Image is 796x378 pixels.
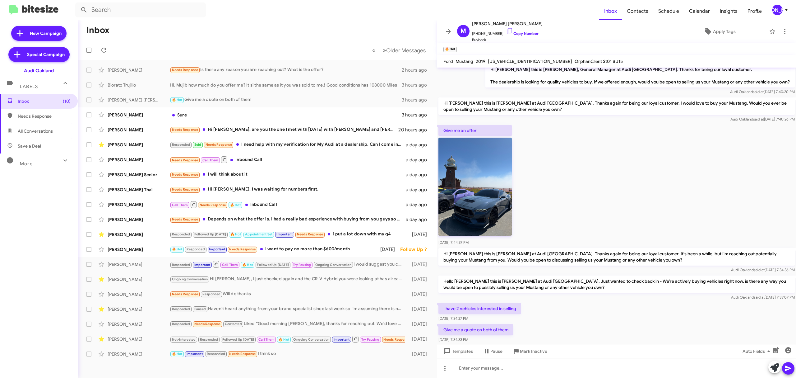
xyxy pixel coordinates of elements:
span: 🔥 Hot [242,263,253,267]
span: Responded [172,307,190,311]
span: Appointment Set [245,232,272,236]
span: Buyback [472,37,543,43]
span: M [460,26,466,36]
span: Responded [172,232,190,236]
span: Save a Deal [18,143,41,149]
span: [PERSON_NAME] [PERSON_NAME] [472,20,543,27]
div: 20 hours ago [398,127,432,133]
small: 🔥 Hot [443,47,457,52]
a: Copy Number [506,31,539,36]
span: Needs Response [172,128,198,132]
div: Hi [PERSON_NAME], I was waiting for numbers first. [170,186,405,193]
span: [PHONE_NUMBER] [472,27,543,37]
span: « [372,46,376,54]
span: Contacted [225,322,242,326]
span: Needs Response [229,247,256,251]
div: Liked “Good morning [PERSON_NAME], thanks for reaching out. We'd love to see the vehicle in perso... [170,320,405,328]
span: Responded [172,143,190,147]
span: Ford [443,59,453,64]
span: Contacts [622,2,653,20]
div: [DATE] [405,231,432,238]
div: I will think about it [170,171,405,178]
div: [PERSON_NAME] [108,157,170,163]
span: Special Campaign [27,51,65,58]
a: New Campaign [11,26,67,41]
div: Sure [170,112,402,118]
div: I need help with my verification for My Audi at a dealership. Can I come in on [DATE] and take ca... [170,141,405,148]
h1: Inbox [86,25,109,35]
span: 🔥 Hot [230,232,241,236]
div: [DATE] [405,321,432,327]
div: [PERSON_NAME] Senior [108,172,170,178]
span: Try Pausing [293,263,311,267]
span: Important [276,232,293,236]
span: Mustang [456,59,473,64]
span: Audi Oakland [DATE] 7:40:20 PM [730,89,795,94]
span: Insights [715,2,743,20]
div: [DATE] [405,351,432,357]
div: I want to pay no more than $600/month [170,246,376,253]
button: Mark Inactive [507,346,552,357]
p: Give me a quote on both of them [438,324,513,335]
span: Responded [187,247,205,251]
span: Responded [202,292,221,296]
span: More [20,161,33,167]
div: [DATE] [405,276,432,282]
span: [DATE] 7:34:27 PM [438,316,468,321]
span: New Campaign [30,30,62,36]
span: Responded [207,352,225,356]
span: Followed Up [DATE] [257,263,289,267]
div: Give me a quote on both of them [170,96,402,103]
a: Inbox [599,2,622,20]
span: Needs Response [172,68,198,72]
a: Schedule [653,2,684,20]
div: Inbound Call [170,156,405,163]
span: Calendar [684,2,715,20]
span: [DATE] 7:44:37 PM [438,240,469,245]
div: a day ago [405,157,432,163]
span: Needs Response [172,292,198,296]
div: [PERSON_NAME] [108,261,170,267]
span: Responded [172,322,190,326]
p: Hello [PERSON_NAME] this is [PERSON_NAME] at Audi [GEOGRAPHIC_DATA]. Just wanted to check back in... [438,276,795,293]
span: Labels [20,84,38,89]
button: [PERSON_NAME] [767,5,789,15]
span: Ongoing Conversation [293,338,329,342]
div: [PERSON_NAME] [108,112,170,118]
div: [PERSON_NAME] [108,216,170,223]
span: Needs Response [229,352,256,356]
div: [PERSON_NAME] [PERSON_NAME] [108,97,170,103]
span: OrphanClient St01 BU15 [575,59,623,64]
span: said at [754,295,765,300]
span: Ongoing Conversation [315,263,351,267]
div: a day ago [405,187,432,193]
span: Audi Oakland [DATE] 7:34:36 PM [731,267,795,272]
span: Needs Response [206,143,232,147]
span: Not-Interested [172,338,196,342]
div: 3 hours ago [402,97,432,103]
span: said at [754,267,765,272]
p: Hi [PERSON_NAME] this is [PERSON_NAME] at Audi [GEOGRAPHIC_DATA]. Thanks again for being our loya... [438,248,795,266]
span: Older Messages [386,47,426,54]
div: [PERSON_NAME] [772,5,783,15]
div: [PERSON_NAME] [108,127,170,133]
div: a day ago [405,216,432,223]
span: Followed Up [DATE] [194,232,226,236]
span: 🔥 Hot [172,352,183,356]
span: said at [753,89,764,94]
nav: Page navigation example [369,44,429,57]
div: [DATE] [405,336,432,342]
span: Templates [442,346,473,357]
span: Needs Response [172,172,198,177]
span: 🔥 Hot [279,338,289,342]
span: 🔥 Hot [172,247,183,251]
p: I have 2 vehicles interested in selling [438,303,521,314]
span: Needs Response [383,338,410,342]
span: 🔥 Hot [172,98,183,102]
span: Pause [490,346,502,357]
div: a day ago [405,201,432,208]
div: Hi [PERSON_NAME], I just checked again and the CR-V Hybrid you were looking at has already been s... [170,276,405,283]
span: Needs Response [18,113,71,119]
